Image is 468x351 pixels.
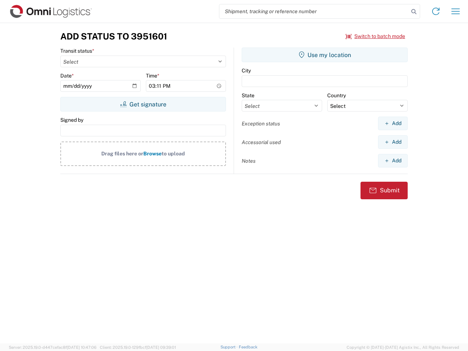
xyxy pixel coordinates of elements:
[100,345,176,350] span: Client: 2025.19.0-129fbcf
[101,151,143,156] span: Drag files here or
[67,345,97,350] span: [DATE] 10:47:06
[60,31,167,42] h3: Add Status to 3951601
[361,182,408,199] button: Submit
[60,72,74,79] label: Date
[346,30,405,42] button: Switch to batch mode
[162,151,185,156] span: to upload
[347,344,459,351] span: Copyright © [DATE]-[DATE] Agistix Inc., All Rights Reserved
[60,117,83,123] label: Signed by
[242,48,408,62] button: Use my location
[242,139,281,146] label: Accessorial used
[219,4,409,18] input: Shipment, tracking or reference number
[146,345,176,350] span: [DATE] 09:39:01
[378,117,408,130] button: Add
[9,345,97,350] span: Server: 2025.19.0-d447cefac8f
[239,345,257,349] a: Feedback
[242,158,256,164] label: Notes
[143,151,162,156] span: Browse
[146,72,159,79] label: Time
[60,48,94,54] label: Transit status
[378,135,408,149] button: Add
[242,92,254,99] label: State
[60,97,226,112] button: Get signature
[378,154,408,167] button: Add
[327,92,346,99] label: Country
[220,345,239,349] a: Support
[242,120,280,127] label: Exception status
[242,67,251,74] label: City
